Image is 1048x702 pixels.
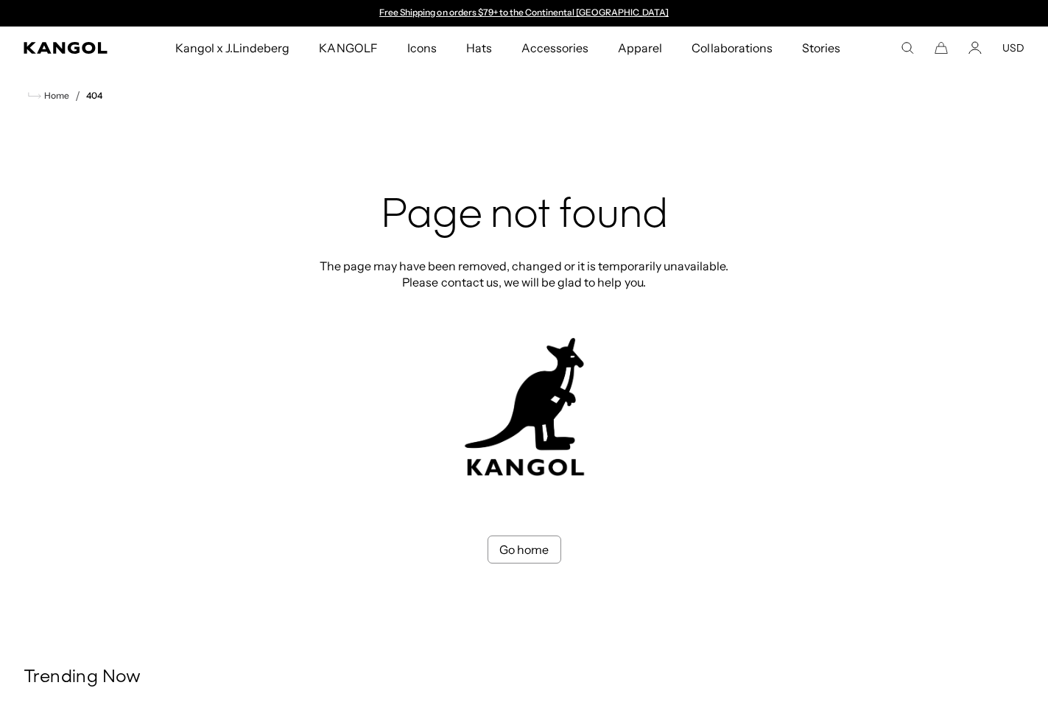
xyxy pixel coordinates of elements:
a: Kangol x J.Lindeberg [161,27,305,69]
a: KANGOLF [304,27,392,69]
div: 1 of 2 [373,7,676,19]
a: Icons [393,27,451,69]
a: Apparel [603,27,677,69]
summary: Search here [901,41,914,55]
h2: Page not found [315,193,734,240]
a: Kangol [24,42,115,54]
a: Stories [787,27,855,69]
span: Home [41,91,69,101]
a: Hats [451,27,507,69]
span: Apparel [618,27,662,69]
a: Free Shipping on orders $79+ to the Continental [GEOGRAPHIC_DATA] [379,7,669,18]
span: Kangol x J.Lindeberg [175,27,290,69]
slideshow-component: Announcement bar [373,7,676,19]
li: / [69,87,80,105]
img: kangol-404-logo.jpg [462,337,587,477]
span: Accessories [521,27,588,69]
span: Collaborations [692,27,772,69]
h3: Trending Now [24,667,1024,689]
span: KANGOLF [319,27,377,69]
button: USD [1002,41,1024,55]
a: Accessories [507,27,603,69]
div: Announcement [373,7,676,19]
a: Go home [488,536,561,564]
span: Icons [407,27,437,69]
p: The page may have been removed, changed or it is temporarily unavailable. Please contact us, we w... [315,258,734,290]
button: Cart [935,41,948,55]
span: Hats [466,27,492,69]
a: Home [28,89,69,102]
a: Account [968,41,982,55]
a: Collaborations [677,27,787,69]
span: Stories [802,27,840,69]
a: 404 [86,91,102,101]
